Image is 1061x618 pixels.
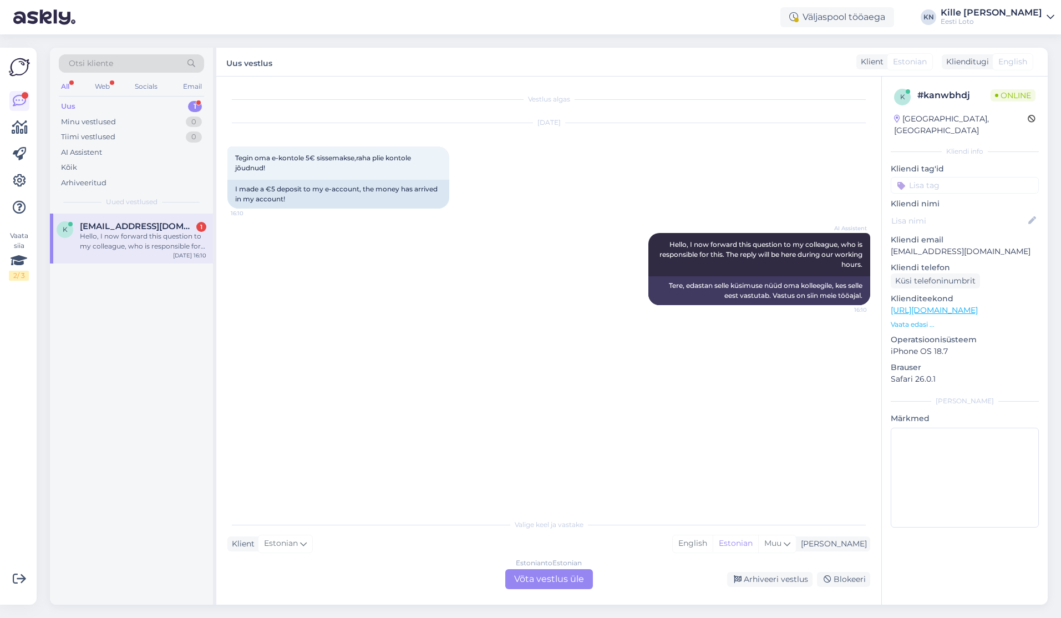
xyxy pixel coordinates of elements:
span: Tegin oma e-kontole 5€ sissemakse,raha plie kontole jõudnud! [235,154,413,172]
div: Kliendi info [891,146,1039,156]
div: Valige keel ja vastake [227,520,870,530]
span: English [998,56,1027,68]
div: Estonian to Estonian [516,558,582,568]
span: Muu [764,538,781,548]
div: # kanwbhdj [917,89,991,102]
div: English [673,535,713,552]
span: Online [991,89,1035,102]
div: Väljaspool tööaega [780,7,894,27]
div: Hello, I now forward this question to my colleague, who is responsible for this. The reply will b... [80,231,206,251]
p: [EMAIL_ADDRESS][DOMAIN_NAME] [891,246,1039,257]
div: Kille [PERSON_NAME] [941,8,1042,17]
div: AI Assistent [61,147,102,158]
div: [DATE] [227,118,870,128]
div: [PERSON_NAME] [891,396,1039,406]
span: Hello, I now forward this question to my colleague, who is responsible for this. The reply will b... [659,240,864,269]
div: Kõik [61,162,77,173]
div: 1 [196,222,206,232]
div: Minu vestlused [61,116,116,128]
div: Küsi telefoninumbrit [891,273,980,288]
div: 1 [188,101,202,112]
div: Tiimi vestlused [61,131,115,143]
div: KN [921,9,936,25]
p: Märkmed [891,413,1039,424]
div: [GEOGRAPHIC_DATA], [GEOGRAPHIC_DATA] [894,113,1028,136]
div: Klient [856,56,884,68]
div: I made a €5 deposit to my e-account, the money has arrived in my account! [227,180,449,209]
span: Uued vestlused [106,197,158,207]
span: k [63,225,68,234]
a: [URL][DOMAIN_NAME] [891,305,978,315]
div: Vestlus algas [227,94,870,104]
p: Kliendi nimi [891,198,1039,210]
div: All [59,79,72,94]
div: Eesti Loto [941,17,1042,26]
div: [PERSON_NAME] [796,538,867,550]
div: Arhiveeri vestlus [727,572,813,587]
p: Vaata edasi ... [891,320,1039,330]
div: Estonian [713,535,758,552]
div: Email [181,79,204,94]
input: Lisa nimi [891,215,1026,227]
div: 2 / 3 [9,271,29,281]
span: Otsi kliente [69,58,113,69]
p: Operatsioonisüsteem [891,334,1039,346]
div: Vaata siia [9,231,29,281]
span: 16:10 [825,306,867,314]
span: 16:10 [231,209,272,217]
span: klienditugi@eestiloto.ee [80,221,195,231]
div: Võta vestlus üle [505,569,593,589]
a: Kille [PERSON_NAME]Eesti Loto [941,8,1054,26]
p: Kliendi email [891,234,1039,246]
div: 0 [186,116,202,128]
span: AI Assistent [825,224,867,232]
p: Brauser [891,362,1039,373]
div: Uus [61,101,75,112]
p: Kliendi telefon [891,262,1039,273]
img: Askly Logo [9,57,30,78]
p: Kliendi tag'id [891,163,1039,175]
span: Estonian [264,538,298,550]
label: Uus vestlus [226,54,272,69]
div: Klient [227,538,255,550]
input: Lisa tag [891,177,1039,194]
div: 0 [186,131,202,143]
div: [DATE] 16:10 [173,251,206,260]
div: Arhiveeritud [61,178,106,189]
span: Estonian [893,56,927,68]
div: Klienditugi [942,56,989,68]
p: Safari 26.0.1 [891,373,1039,385]
p: iPhone OS 18.7 [891,346,1039,357]
span: k [900,93,905,101]
div: Blokeeri [817,572,870,587]
p: Klienditeekond [891,293,1039,305]
div: Tere, edastan selle küsimuse nüüd oma kolleegile, kes selle eest vastutab. Vastus on siin meie tö... [648,276,870,305]
div: Socials [133,79,160,94]
div: Web [93,79,112,94]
